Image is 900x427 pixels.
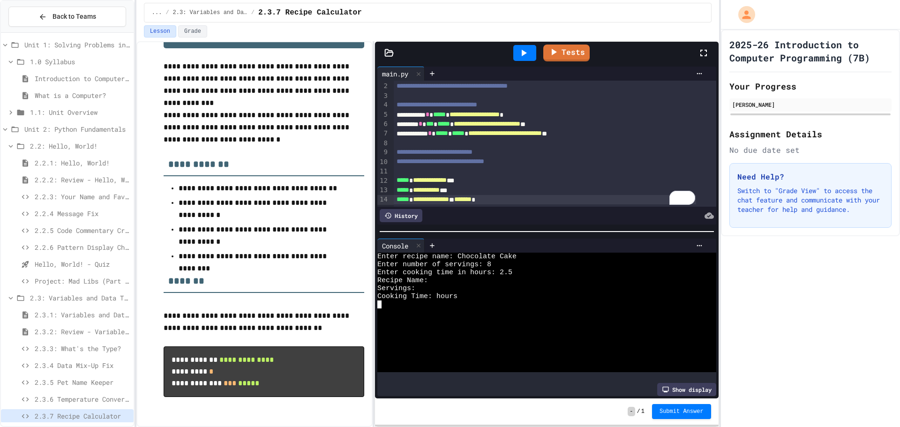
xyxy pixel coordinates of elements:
[35,259,130,269] span: Hello, World! - Quiz
[173,9,247,16] span: 2.3: Variables and Data Types
[628,407,635,416] span: -
[35,74,130,83] span: Introduction to Computer Programming Syllabus
[251,9,255,16] span: /
[35,192,130,202] span: 2.2.3: Your Name and Favorite Movie
[178,25,207,37] button: Grade
[35,360,130,370] span: 2.3.4 Data Mix-Up Fix
[652,404,711,419] button: Submit Answer
[377,269,512,277] span: Enter cooking time in hours: 2.5
[8,7,126,27] button: Back to Teams
[377,100,389,110] div: 4
[377,167,389,176] div: 11
[737,171,884,182] h3: Need Help?
[35,276,130,286] span: Project: Mad Libs (Part 1)
[144,25,176,37] button: Lesson
[729,127,892,141] h2: Assignment Details
[377,129,389,138] div: 7
[258,7,362,18] span: 2.3.7 Recipe Calculator
[543,45,590,61] a: Tests
[377,241,413,251] div: Console
[377,67,425,81] div: main.py
[641,408,645,415] span: 1
[377,91,389,101] div: 3
[380,209,422,222] div: History
[35,90,130,100] span: What is a Computer?
[377,277,428,285] span: Recipe Name:
[52,12,96,22] span: Back to Teams
[637,408,640,415] span: /
[35,310,130,320] span: 2.3.1: Variables and Data Types
[35,209,130,218] span: 2.2.4 Message Fix
[377,186,389,195] div: 13
[660,408,704,415] span: Submit Answer
[729,144,892,156] div: No due date set
[35,242,130,252] span: 2.2.6 Pattern Display Challenge
[377,69,413,79] div: main.py
[377,120,389,129] div: 6
[30,293,130,303] span: 2.3: Variables and Data Types
[165,9,169,16] span: /
[377,110,389,120] div: 5
[377,285,415,292] span: Servings:
[35,394,130,404] span: 2.3.6 Temperature Converter
[30,57,130,67] span: 1.0 Syllabus
[732,100,889,109] div: [PERSON_NAME]
[377,261,491,269] span: Enter number of servings: 8
[35,158,130,168] span: 2.2.1: Hello, World!
[394,70,716,206] div: To enrich screen reader interactions, please activate Accessibility in Grammarly extension settings
[30,141,130,151] span: 2.2: Hello, World!
[377,292,457,300] span: Cooking Time: hours
[377,195,389,204] div: 14
[35,175,130,185] span: 2.2.2: Review - Hello, World!
[152,9,162,16] span: ...
[35,411,130,421] span: 2.3.7 Recipe Calculator
[377,157,389,167] div: 10
[728,4,757,25] div: My Account
[377,176,389,186] div: 12
[377,148,389,157] div: 9
[377,139,389,148] div: 8
[30,107,130,117] span: 1.1: Unit Overview
[35,225,130,235] span: 2.2.5 Code Commentary Creator
[377,82,389,91] div: 2
[35,344,130,353] span: 2.3.3: What's the Type?
[729,80,892,93] h2: Your Progress
[377,253,517,261] span: Enter recipe name: Chocolate Cake
[35,327,130,337] span: 2.3.2: Review - Variables and Data Types
[737,186,884,214] p: Switch to "Grade View" to access the chat feature and communicate with your teacher for help and ...
[657,383,716,396] div: Show display
[24,40,130,50] span: Unit 1: Solving Problems in Computer Science
[729,38,892,64] h1: 2025-26 Introduction to Computer Programming (7B)
[35,377,130,387] span: 2.3.5 Pet Name Keeper
[24,124,130,134] span: Unit 2: Python Fundamentals
[377,239,425,253] div: Console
